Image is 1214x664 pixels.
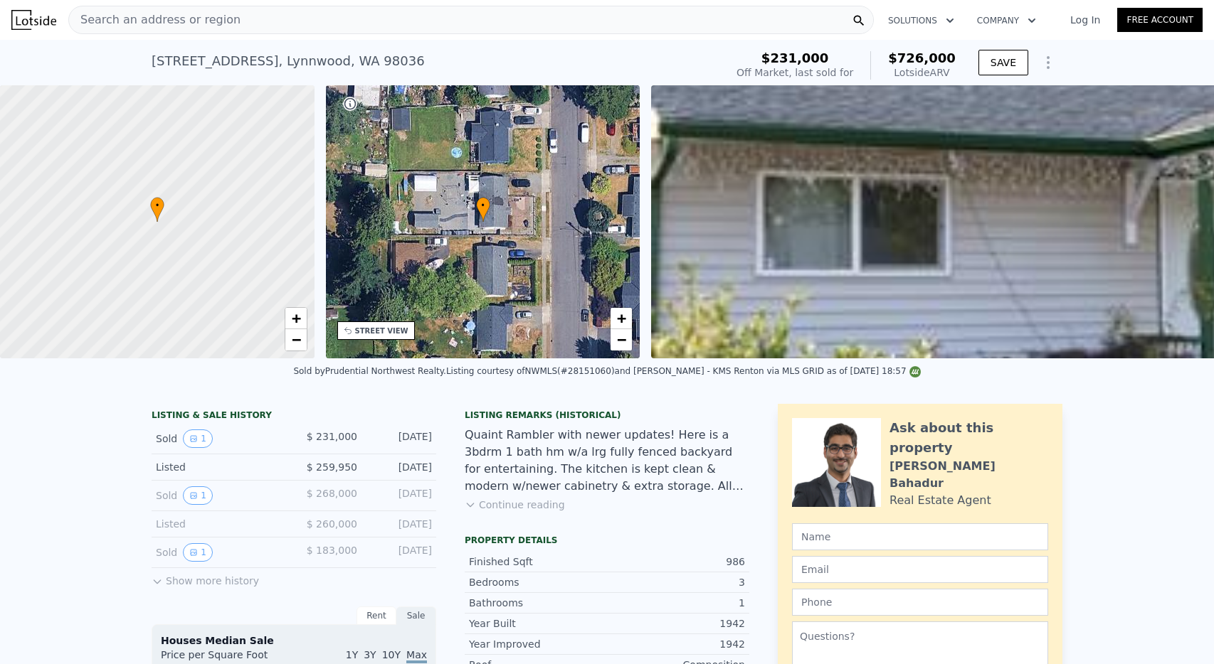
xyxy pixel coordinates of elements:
[382,649,401,660] span: 10Y
[888,50,956,65] span: $726,000
[156,486,283,505] div: Sold
[909,366,921,377] img: NWMLS Logo
[285,329,307,350] a: Zoom out
[307,545,357,556] span: $ 183,000
[369,429,432,448] div: [DATE]
[156,429,283,448] div: Sold
[369,486,432,505] div: [DATE]
[617,309,626,327] span: +
[1034,48,1062,77] button: Show Options
[1053,13,1117,27] a: Log In
[978,50,1028,75] button: SAVE
[152,409,436,424] div: LISTING & SALE HISTORY
[355,326,408,336] div: STREET VIEW
[465,535,749,546] div: Property details
[607,616,745,631] div: 1942
[761,50,829,65] span: $231,000
[69,11,241,28] span: Search an address or region
[607,637,745,651] div: 1942
[161,633,427,648] div: Houses Median Sale
[890,418,1048,458] div: Ask about this property
[11,10,56,30] img: Lotside
[465,409,749,421] div: Listing Remarks (Historical)
[469,555,607,569] div: Finished Sqft
[465,427,749,495] div: Quaint Rambler with newer updates! Here is a 3bdrm 1 bath hm w/a lrg fully fenced backyard for en...
[307,461,357,473] span: $ 259,950
[346,649,358,660] span: 1Y
[152,51,425,71] div: [STREET_ADDRESS] , Lynnwood , WA 98036
[966,8,1047,33] button: Company
[1117,8,1203,32] a: Free Account
[150,197,164,222] div: •
[617,331,626,348] span: −
[406,649,427,663] span: Max
[737,65,853,80] div: Off Market, last sold for
[611,308,632,329] a: Zoom in
[183,543,213,562] button: View historical data
[469,616,607,631] div: Year Built
[476,197,490,222] div: •
[285,308,307,329] a: Zoom in
[369,543,432,562] div: [DATE]
[183,486,213,505] button: View historical data
[291,331,300,348] span: −
[607,575,745,589] div: 3
[877,8,966,33] button: Solutions
[156,517,283,531] div: Listed
[291,309,300,327] span: +
[469,637,607,651] div: Year Improved
[307,431,357,442] span: $ 231,000
[369,517,432,531] div: [DATE]
[476,199,490,212] span: •
[792,523,1048,550] input: Name
[183,429,213,448] button: View historical data
[152,568,259,588] button: Show more history
[465,498,565,512] button: Continue reading
[607,596,745,610] div: 1
[890,458,1048,492] div: [PERSON_NAME] Bahadur
[156,460,283,474] div: Listed
[293,366,446,376] div: Sold by Prudential Northwest Realty .
[792,589,1048,616] input: Phone
[369,460,432,474] div: [DATE]
[469,596,607,610] div: Bathrooms
[156,543,283,562] div: Sold
[607,555,745,569] div: 986
[792,556,1048,583] input: Email
[364,649,376,660] span: 3Y
[888,65,956,80] div: Lotside ARV
[357,606,396,625] div: Rent
[307,518,357,530] span: $ 260,000
[150,199,164,212] span: •
[469,575,607,589] div: Bedrooms
[396,606,436,625] div: Sale
[307,488,357,499] span: $ 268,000
[890,492,991,509] div: Real Estate Agent
[611,329,632,350] a: Zoom out
[446,366,921,376] div: Listing courtesy of NWMLS (#28151060) and [PERSON_NAME] - KMS Renton via MLS GRID as of [DATE] 18:57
